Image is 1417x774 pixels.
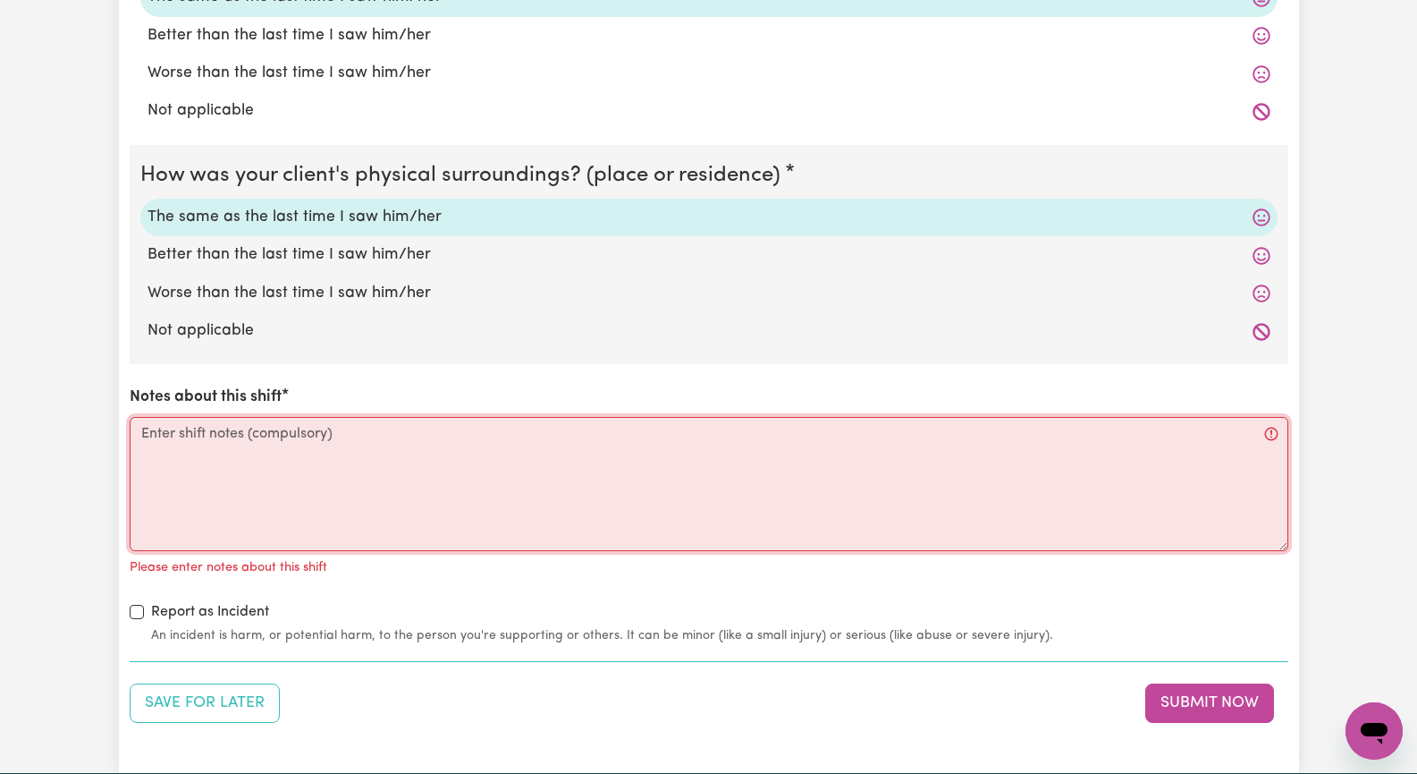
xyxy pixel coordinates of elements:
button: Submit your job report [1145,684,1274,723]
legend: How was your client's physical surroundings? (place or residence) [140,159,788,191]
label: Notes about this shift [130,386,282,409]
label: Better than the last time I saw him/her [148,24,1270,47]
iframe: Button to launch messaging window [1345,702,1403,760]
label: Worse than the last time I saw him/her [148,62,1270,85]
button: Save your job report [130,684,280,723]
small: An incident is harm, or potential harm, to the person you're supporting or others. It can be mino... [151,626,1288,645]
label: Not applicable [148,319,1270,343]
label: Report as Incident [151,601,269,623]
label: Worse than the last time I saw him/her [148,282,1270,305]
p: Please enter notes about this shift [130,558,327,578]
label: Not applicable [148,99,1270,123]
label: Better than the last time I saw him/her [148,243,1270,267]
label: The same as the last time I saw him/her [148,206,1270,229]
